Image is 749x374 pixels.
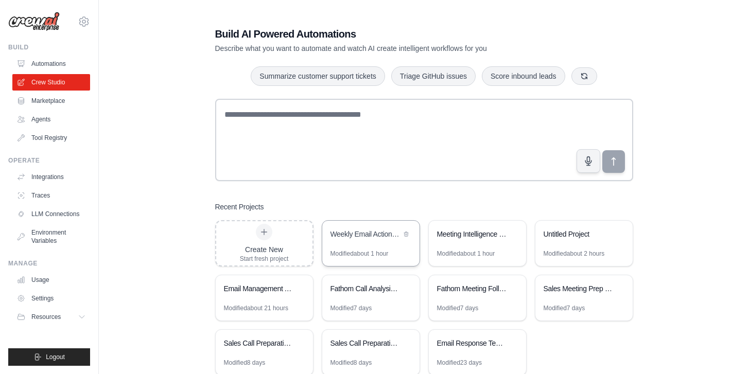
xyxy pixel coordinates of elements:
[240,255,289,263] div: Start fresh project
[251,66,385,86] button: Summarize customer support tickets
[12,206,90,222] a: LLM Connections
[401,229,411,239] button: Delete project
[330,250,389,258] div: Modified about 1 hour
[46,353,65,361] span: Logout
[224,304,288,312] div: Modified about 21 hours
[437,304,479,312] div: Modified 7 days
[437,229,508,239] div: Meeting Intelligence & Preparation System
[330,338,401,348] div: Sales Call Preparation Assistant
[31,313,61,321] span: Resources
[330,229,401,239] div: Weekly Email Action Items Extractor
[698,325,749,374] iframe: Chat Widget
[215,43,561,54] p: Describe what you want to automate and watch AI create intelligent workflows for you
[12,74,90,91] a: Crew Studio
[544,304,585,312] div: Modified 7 days
[8,259,90,268] div: Manage
[215,27,561,41] h1: Build AI Powered Automations
[12,309,90,325] button: Resources
[437,338,508,348] div: Email Response Template Generator
[12,169,90,185] a: Integrations
[571,67,597,85] button: Get new suggestions
[12,187,90,204] a: Traces
[12,56,90,72] a: Automations
[12,111,90,128] a: Agents
[224,338,294,348] div: Sales Call Preparation Intelligence
[8,156,90,165] div: Operate
[12,93,90,109] a: Marketplace
[330,359,372,367] div: Modified 8 days
[544,250,605,258] div: Modified about 2 hours
[437,283,508,294] div: Fathom Meeting Follow-up Automation
[437,250,495,258] div: Modified about 1 hour
[437,359,482,367] div: Modified 23 days
[224,359,266,367] div: Modified 8 days
[482,66,565,86] button: Score inbound leads
[8,348,90,366] button: Logout
[577,149,600,173] button: Click to speak your automation idea
[12,130,90,146] a: Tool Registry
[12,272,90,288] a: Usage
[12,224,90,249] a: Environment Variables
[330,283,401,294] div: Fathom Call Analysis with Email & Slack Automation
[12,290,90,307] a: Settings
[544,283,614,294] div: Sales Meeting Prep Research Automation
[215,202,264,212] h3: Recent Projects
[8,43,90,51] div: Build
[330,304,372,312] div: Modified 7 days
[224,283,294,294] div: Email Management Assistant
[240,244,289,255] div: Create New
[544,229,614,239] div: Untitled Project
[391,66,476,86] button: Triage GitHub issues
[8,12,60,31] img: Logo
